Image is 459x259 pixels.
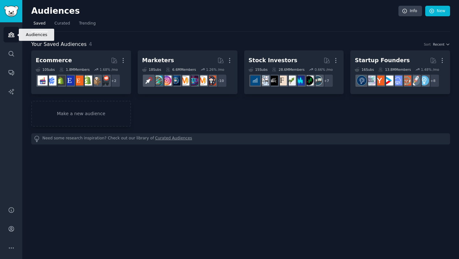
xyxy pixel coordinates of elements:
div: Startup Founders [355,56,410,64]
div: 1.26 % /mo [206,67,224,72]
img: marketing [197,76,207,85]
img: FinancialCareers [268,76,278,85]
img: Etsy [73,76,83,85]
img: indiehackers [366,76,375,85]
a: Trending [77,18,98,32]
img: Entrepreneurship [357,76,367,85]
img: SEO [188,76,198,85]
img: ecommercemarketing [47,76,56,85]
img: GummySearch logo [4,6,18,17]
img: EntrepreneurRideAlong [401,76,411,85]
img: ecommerce [100,76,110,85]
span: Your Saved Audiences [31,41,87,48]
span: Recent [433,42,444,47]
a: New [425,6,450,17]
a: Make a new audience [31,101,131,127]
img: InstagramMarketing [162,76,171,85]
img: PPC [144,76,154,85]
div: 18 Sub s [142,67,161,72]
img: digital_marketing [171,76,180,85]
div: 16 Sub s [355,67,374,72]
a: Saved [31,18,48,32]
a: Curated [52,18,72,32]
div: 1.68 % /mo [100,67,118,72]
div: 28.6M Members [272,67,304,72]
div: Stock Investors [249,56,297,64]
span: 4 [89,41,92,47]
img: finance [277,76,287,85]
img: socialmedia [206,76,216,85]
a: Info [398,6,422,17]
img: StockMarket [295,76,305,85]
div: 1.48 % /mo [421,67,439,72]
div: 0.66 % /mo [315,67,333,72]
img: stocks [313,76,323,85]
div: + 2 [107,74,120,87]
img: startups [410,76,420,85]
div: 6.6M Members [166,67,196,72]
img: options [259,76,269,85]
div: 13.8M Members [378,67,411,72]
a: Startup Founders16Subs13.8MMembers1.48% /mo+8EntrepreneurstartupsEntrepreneurRideAlongSaaSstartup... [350,50,450,94]
img: investing [286,76,296,85]
img: Entrepreneur [419,76,429,85]
div: + 8 [426,74,440,87]
div: 10 Sub s [36,67,55,72]
img: Daytrading [304,76,314,85]
div: + 7 [320,74,333,87]
span: Saved [33,21,46,26]
div: + 10 [214,74,227,87]
img: Affiliatemarketing [153,76,163,85]
span: Curated [55,21,70,26]
img: EtsySellers [64,76,74,85]
div: Ecommerce [36,56,72,64]
div: Need some research inspiration? Check out our library of [31,133,450,144]
div: 1.8M Members [59,67,90,72]
img: shopify [82,76,92,85]
a: Stock Investors15Subs28.6MMembers0.66% /mo+7stocksDaytradingStockMarketinvestingfinanceFinancialC... [244,50,344,94]
a: Ecommerce10Subs1.8MMembers1.68% /mo+2ecommercedropshipshopifyEtsyEtsySellersreviewmyshopifyecomme... [31,50,131,94]
div: Marketers [142,56,174,64]
h2: Audiences [31,6,398,16]
img: dividends [250,76,260,85]
img: dropship [91,76,101,85]
img: startup [383,76,393,85]
div: Sort [424,42,431,47]
button: Recent [433,42,450,47]
img: ecommerce_growth [38,76,47,85]
div: 15 Sub s [249,67,268,72]
a: Curated Audiences [155,136,192,142]
span: Trending [79,21,96,26]
img: DigitalMarketing [179,76,189,85]
a: Marketers18Subs6.6MMembers1.26% /mo+10socialmediamarketingSEODigitalMarketingdigital_marketingIns... [138,50,237,94]
img: SaaS [392,76,402,85]
img: reviewmyshopify [55,76,65,85]
img: ycombinator [375,76,384,85]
